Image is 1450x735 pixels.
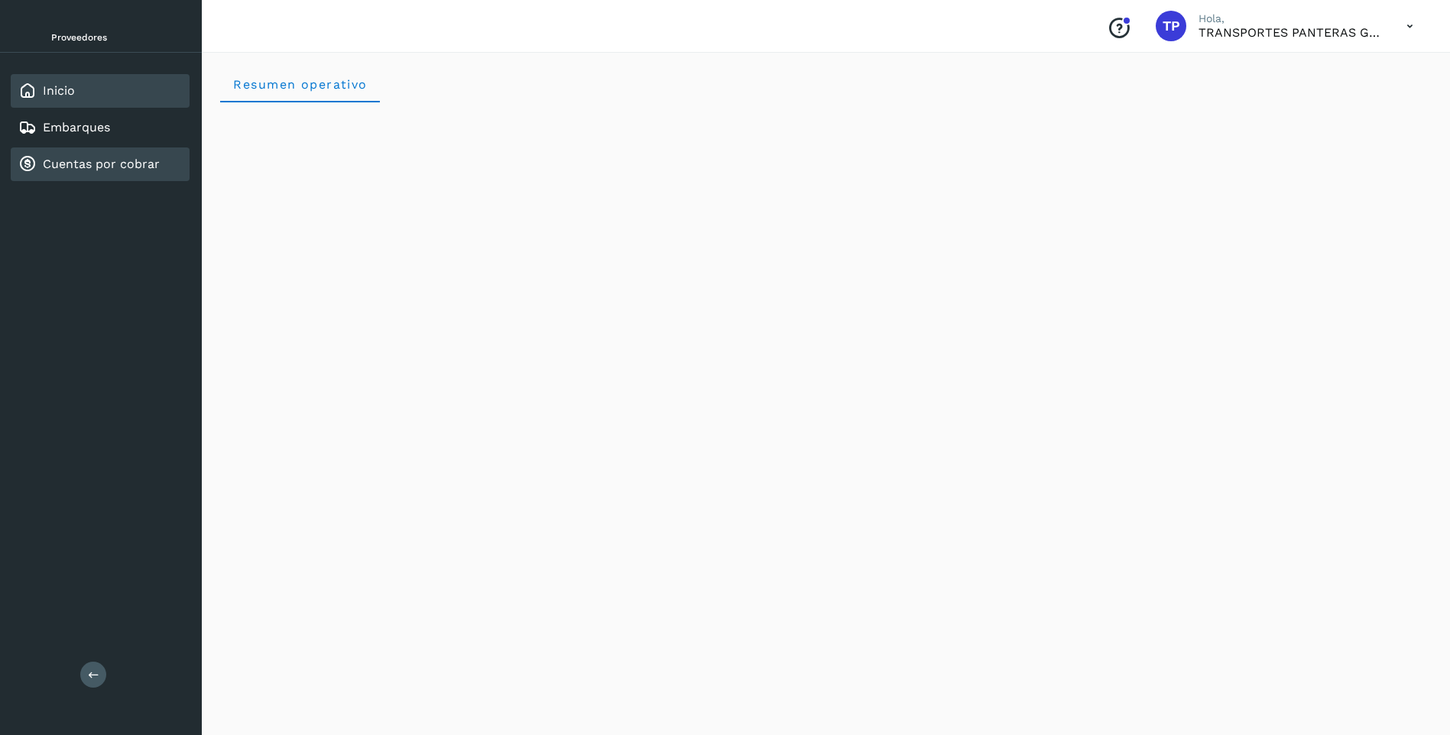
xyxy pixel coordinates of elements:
a: Cuentas por cobrar [43,157,160,171]
p: Proveedores [51,32,183,43]
span: Resumen operativo [232,77,368,92]
a: Embarques [43,120,110,134]
div: Cuentas por cobrar [11,147,190,181]
p: TRANSPORTES PANTERAS GAPO S.A. DE C.V. [1199,25,1382,40]
a: Inicio [43,83,75,98]
div: Embarques [11,111,190,144]
div: Inicio [11,74,190,108]
p: Hola, [1199,12,1382,25]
